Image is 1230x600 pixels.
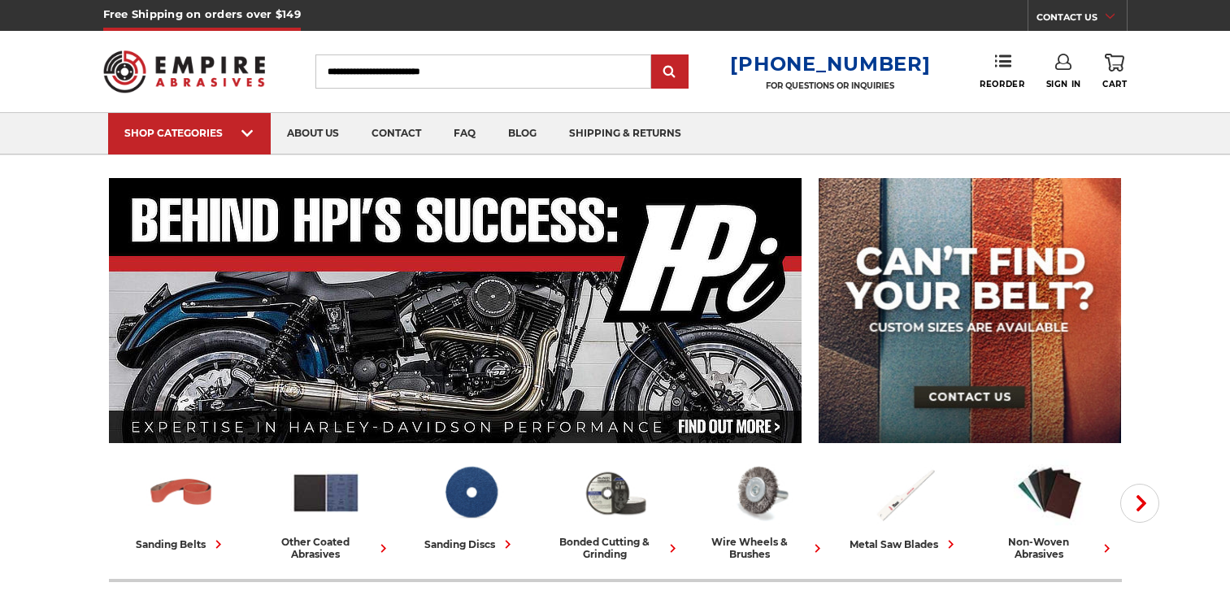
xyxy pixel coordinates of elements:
[1014,458,1085,528] img: Non-woven Abrasives
[730,80,930,91] p: FOR QUESTIONS OR INQUIRIES
[355,113,437,154] a: contact
[260,458,392,560] a: other coated abrasives
[1120,484,1159,523] button: Next
[1037,8,1127,31] a: CONTACT US
[271,113,355,154] a: about us
[694,536,826,560] div: wire wheels & brushes
[146,458,217,528] img: Sanding Belts
[260,536,392,560] div: other coated abrasives
[124,127,254,139] div: SHOP CATEGORIES
[654,56,686,89] input: Submit
[839,458,971,553] a: metal saw blades
[103,40,266,103] img: Empire Abrasives
[550,458,681,560] a: bonded cutting & grinding
[405,458,537,553] a: sanding discs
[550,536,681,560] div: bonded cutting & grinding
[492,113,553,154] a: blog
[290,458,362,528] img: Other Coated Abrasives
[109,178,802,443] img: Banner for an interview featuring Horsepower Inc who makes Harley performance upgrades featured o...
[580,458,651,528] img: Bonded Cutting & Grinding
[984,458,1115,560] a: non-woven abrasives
[553,113,698,154] a: shipping & returns
[694,458,826,560] a: wire wheels & brushes
[136,536,227,553] div: sanding belts
[1046,79,1081,89] span: Sign In
[980,54,1024,89] a: Reorder
[435,458,506,528] img: Sanding Discs
[437,113,492,154] a: faq
[724,458,796,528] img: Wire Wheels & Brushes
[1102,79,1127,89] span: Cart
[1102,54,1127,89] a: Cart
[424,536,516,553] div: sanding discs
[730,52,930,76] a: [PHONE_NUMBER]
[984,536,1115,560] div: non-woven abrasives
[819,178,1121,443] img: promo banner for custom belts.
[869,458,941,528] img: Metal Saw Blades
[115,458,247,553] a: sanding belts
[980,79,1024,89] span: Reorder
[850,536,959,553] div: metal saw blades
